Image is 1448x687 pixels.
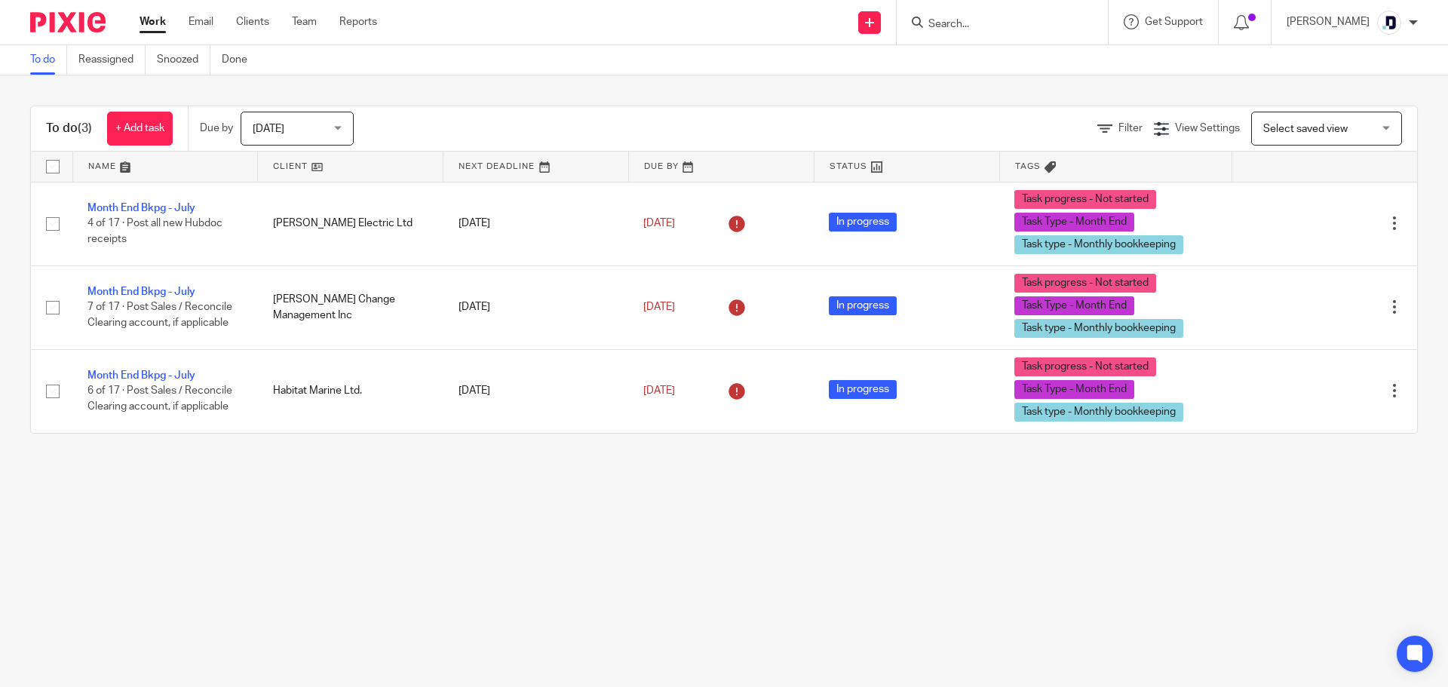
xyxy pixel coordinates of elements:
[443,182,629,265] td: [DATE]
[140,14,166,29] a: Work
[46,121,92,136] h1: To do
[1014,213,1134,232] span: Task Type - Month End
[236,14,269,29] a: Clients
[258,349,443,433] td: Habitat Marine Ltd.
[87,218,222,244] span: 4 of 17 · Post all new Hubdoc receipts
[87,370,195,381] a: Month End Bkpg - July
[443,349,629,433] td: [DATE]
[1015,162,1041,170] span: Tags
[1377,11,1401,35] img: deximal_460x460_FB_Twitter.png
[1118,123,1143,133] span: Filter
[107,112,173,146] a: + Add task
[829,213,897,232] span: In progress
[643,302,675,312] span: [DATE]
[643,218,675,228] span: [DATE]
[1014,296,1134,315] span: Task Type - Month End
[643,385,675,396] span: [DATE]
[189,14,213,29] a: Email
[1263,124,1348,134] span: Select saved view
[1014,319,1183,338] span: Task type - Monthly bookkeeping
[253,124,284,134] span: [DATE]
[1175,123,1240,133] span: View Settings
[927,18,1063,32] input: Search
[1145,17,1203,27] span: Get Support
[443,265,629,349] td: [DATE]
[78,122,92,134] span: (3)
[829,296,897,315] span: In progress
[78,45,146,75] a: Reassigned
[157,45,210,75] a: Snoozed
[30,45,67,75] a: To do
[87,203,195,213] a: Month End Bkpg - July
[222,45,259,75] a: Done
[1014,357,1156,376] span: Task progress - Not started
[30,12,106,32] img: Pixie
[1014,274,1156,293] span: Task progress - Not started
[1014,403,1183,422] span: Task type - Monthly bookkeeping
[829,380,897,399] span: In progress
[339,14,377,29] a: Reports
[87,287,195,297] a: Month End Bkpg - July
[87,302,232,328] span: 7 of 17 · Post Sales / Reconcile Clearing account, if applicable
[1014,190,1156,209] span: Task progress - Not started
[292,14,317,29] a: Team
[258,265,443,349] td: [PERSON_NAME] Change Management Inc
[87,385,232,412] span: 6 of 17 · Post Sales / Reconcile Clearing account, if applicable
[1287,14,1370,29] p: [PERSON_NAME]
[258,182,443,265] td: [PERSON_NAME] Electric Ltd
[1014,235,1183,254] span: Task type - Monthly bookkeeping
[1014,380,1134,399] span: Task Type - Month End
[200,121,233,136] p: Due by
